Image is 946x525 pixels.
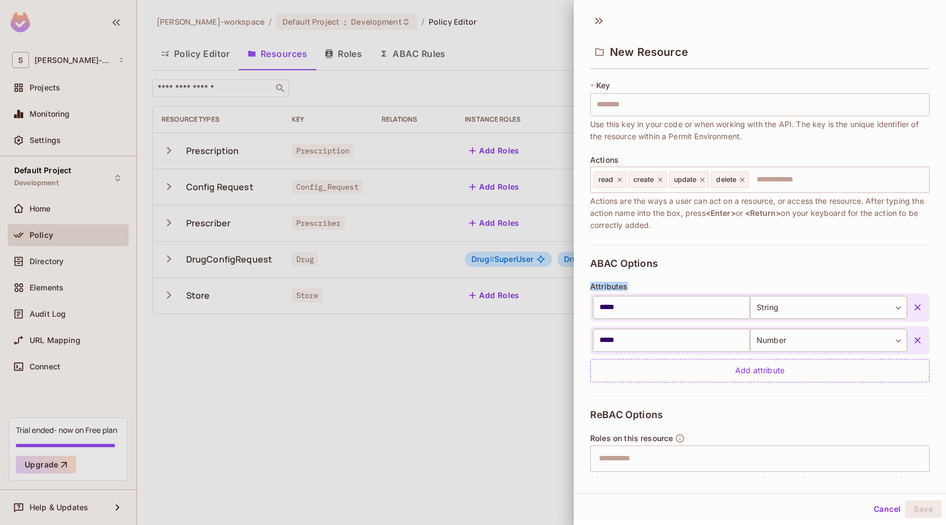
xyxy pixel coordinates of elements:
[797,475,832,484] span: <Return>
[590,118,930,142] span: Use this key in your code or when working with the API. The key is the unique identifier of the r...
[706,208,736,218] span: <Enter>
[593,172,626,188] div: read
[633,175,654,184] span: create
[750,329,907,352] div: Number
[905,500,942,518] button: Save
[745,208,781,218] span: <Return>
[596,81,610,90] span: Key
[757,475,787,484] span: <Enter>
[711,172,749,188] div: delete
[590,434,673,443] span: Roles on this resource
[716,175,736,184] span: delete
[669,172,709,188] div: update
[590,409,663,420] span: ReBAC Options
[590,282,628,291] span: Attributes
[610,45,688,59] span: New Resource
[628,172,667,188] div: create
[674,175,697,184] span: update
[590,156,619,164] span: Actions
[750,296,907,319] div: String
[590,258,658,269] span: ABAC Options
[590,474,930,498] span: After typing the role name into the box, press or on your keyboard for the role to be correctly a...
[590,359,930,383] div: Add attribute
[590,195,930,231] span: Actions are the ways a user can act on a resource, or access the resource. After typing the actio...
[598,175,614,184] span: read
[869,500,905,518] button: Cancel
